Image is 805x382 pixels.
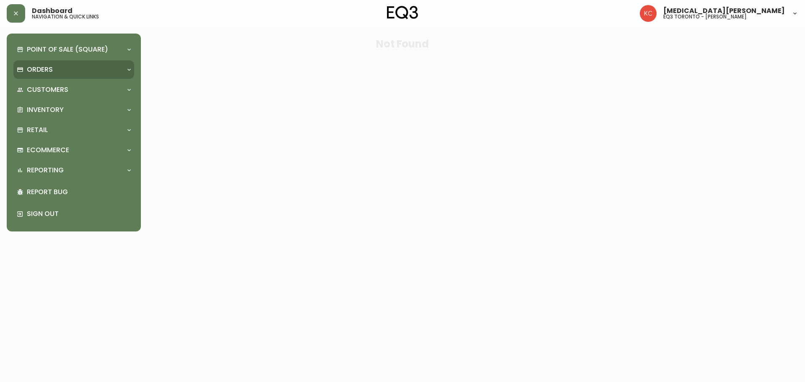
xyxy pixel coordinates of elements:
p: Retail [27,125,48,135]
div: Sign Out [13,203,134,225]
p: Ecommerce [27,146,69,155]
p: Inventory [27,105,64,114]
div: Customers [13,81,134,99]
div: Reporting [13,161,134,179]
div: Ecommerce [13,141,134,159]
div: Point of Sale (Square) [13,40,134,59]
div: Orders [13,60,134,79]
span: [MEDICAL_DATA][PERSON_NAME] [663,8,785,14]
p: Reporting [27,166,64,175]
span: Dashboard [32,8,73,14]
p: Sign Out [27,209,131,218]
p: Customers [27,85,68,94]
p: Report Bug [27,187,131,197]
h5: eq3 toronto - [PERSON_NAME] [663,14,747,19]
p: Point of Sale (Square) [27,45,108,54]
h5: navigation & quick links [32,14,99,19]
img: logo [387,6,418,19]
div: Retail [13,121,134,139]
img: 6487344ffbf0e7f3b216948508909409 [640,5,657,22]
div: Report Bug [13,181,134,203]
div: Inventory [13,101,134,119]
p: Orders [27,65,53,74]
